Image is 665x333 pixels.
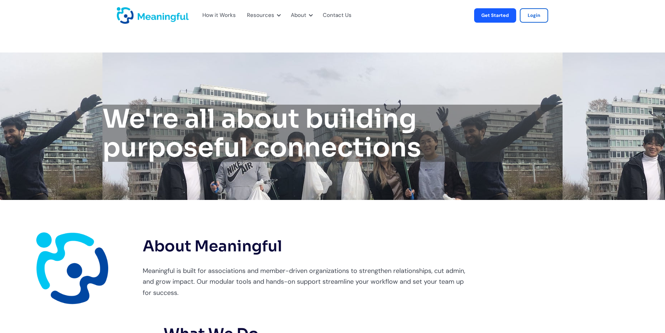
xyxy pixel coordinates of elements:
[117,7,135,24] a: home
[198,4,239,27] div: How it Works
[474,8,516,23] a: Get Started
[36,232,108,304] img: Meaningful Work Logo
[102,105,563,161] h1: We're all about building purposeful connections
[291,11,306,20] div: About
[143,238,467,255] h2: About Meaningful
[243,4,283,27] div: Resources
[520,8,548,23] a: Login
[143,265,467,298] p: Meaningful is built for associations and member-driven organizations to strengthen relationships,...
[202,11,230,20] a: How it Works
[318,4,360,27] div: Contact Us
[247,11,274,20] div: Resources
[202,11,236,20] div: How it Works
[323,11,352,20] a: Contact Us
[286,4,315,27] div: About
